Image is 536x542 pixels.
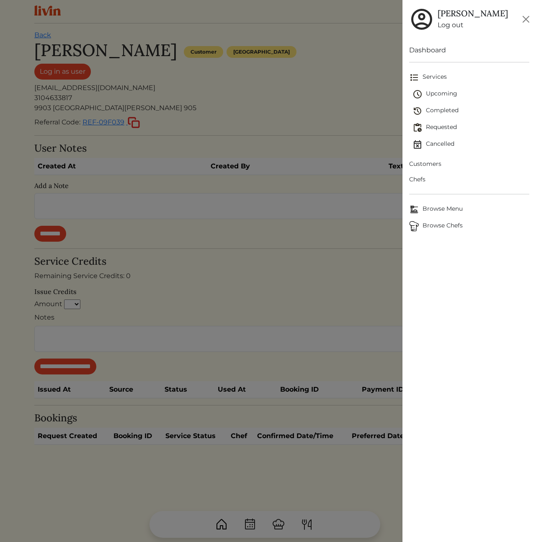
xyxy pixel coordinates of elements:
img: pending_actions-fd19ce2ea80609cc4d7bbea353f93e2f363e46d0f816104e4e0650fdd7f915cf.svg [412,123,423,133]
a: Log out [438,20,508,30]
span: Browse Chefs [409,221,529,231]
span: Cancelled [412,139,529,150]
img: format_list_bulleted-ebc7f0161ee23162107b508e562e81cd567eeab2455044221954b09d19068e74.svg [409,72,419,83]
a: Upcoming [412,86,529,103]
img: history-2b446bceb7e0f53b931186bf4c1776ac458fe31ad3b688388ec82af02103cd45.svg [412,106,423,116]
a: Requested [412,119,529,136]
a: Browse MenuBrowse Menu [409,201,529,218]
span: Customers [409,160,529,168]
img: user_account-e6e16d2ec92f44fc35f99ef0dc9cddf60790bfa021a6ecb1c896eb5d2907b31c.svg [409,7,434,32]
span: Browse Menu [409,204,529,214]
span: Requested [412,123,529,133]
a: Cancelled [412,136,529,153]
a: ChefsBrowse Chefs [409,218,529,235]
h5: [PERSON_NAME] [438,8,508,18]
a: Chefs [409,172,529,187]
img: schedule-fa401ccd6b27cf58db24c3bb5584b27dcd8bd24ae666a918e1c6b4ae8c451a22.svg [412,89,423,99]
a: Services [409,69,529,86]
span: Upcoming [412,89,529,99]
button: Close [519,13,533,26]
span: Services [409,72,529,83]
a: Completed [412,103,529,119]
span: Completed [412,106,529,116]
a: Dashboard [409,45,529,55]
span: Chefs [409,175,529,184]
img: Browse Chefs [409,221,419,231]
img: event_cancelled-67e280bd0a9e072c26133efab016668ee6d7272ad66fa3c7eb58af48b074a3a4.svg [412,139,423,150]
a: Customers [409,156,529,172]
img: Browse Menu [409,204,419,214]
